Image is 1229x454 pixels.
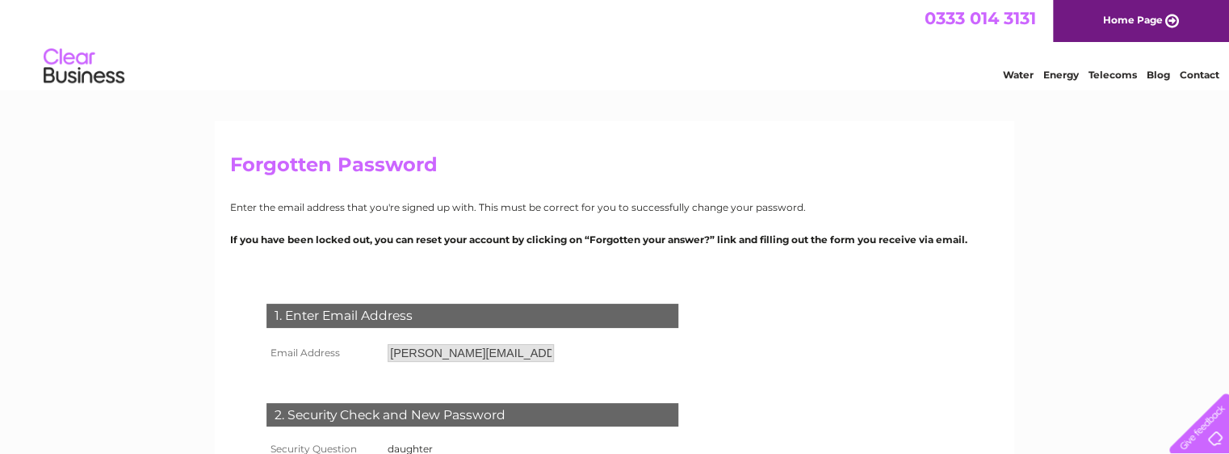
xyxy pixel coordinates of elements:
p: Enter the email address that you're signed up with. This must be correct for you to successfully ... [230,200,999,215]
a: Energy [1043,69,1079,81]
a: Water [1003,69,1034,81]
a: 0333 014 3131 [925,8,1036,28]
div: Clear Business is a trading name of Verastar Limited (registered in [GEOGRAPHIC_DATA] No. 3667643... [234,9,997,78]
p: If you have been locked out, you can reset your account by clicking on “Forgotten your answer?” l... [230,232,999,247]
h2: Forgotten Password [230,153,999,184]
a: Contact [1180,69,1219,81]
a: Telecoms [1088,69,1137,81]
img: logo.png [43,42,125,91]
div: 2. Security Check and New Password [266,403,678,427]
th: Email Address [262,340,384,366]
div: 1. Enter Email Address [266,304,678,328]
a: Blog [1147,69,1170,81]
